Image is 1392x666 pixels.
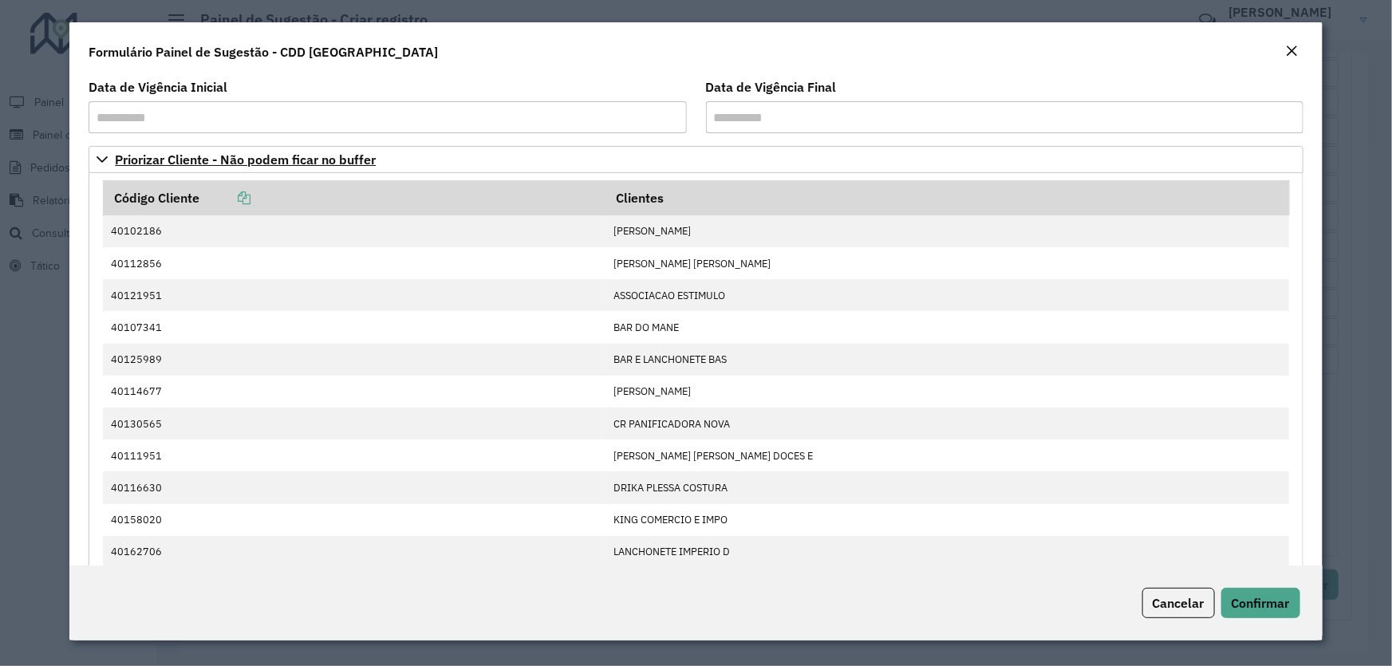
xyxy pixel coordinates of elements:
td: 40107341 [103,311,605,343]
th: Código Cliente [103,181,605,215]
td: 40112856 [103,247,605,279]
em: Fechar [1286,45,1299,57]
span: Confirmar [1232,595,1290,611]
a: Priorizar Cliente - Não podem ficar no buffer [89,146,1303,173]
td: 40116630 [103,471,605,503]
label: Data de Vigência Final [706,77,837,97]
td: 40158020 [103,504,605,536]
td: 40114677 [103,376,605,408]
td: BAR DO MANE [605,311,1289,343]
td: 40111951 [103,439,605,471]
h4: Formulário Painel de Sugestão - CDD [GEOGRAPHIC_DATA] [89,42,438,61]
button: Close [1281,41,1303,62]
span: Priorizar Cliente - Não podem ficar no buffer [115,153,376,166]
td: 40130565 [103,408,605,439]
td: [PERSON_NAME] [605,376,1289,408]
td: [PERSON_NAME] [PERSON_NAME] [605,247,1289,279]
td: [PERSON_NAME] [PERSON_NAME] DOCES E [605,439,1289,471]
td: [PERSON_NAME] [605,215,1289,247]
span: Cancelar [1153,595,1205,611]
td: CR PANIFICADORA NOVA [605,408,1289,439]
th: Clientes [605,181,1289,215]
button: Cancelar [1142,588,1215,618]
td: 40121951 [103,279,605,311]
td: LANCHONETE IMPERIO D [605,536,1289,568]
label: Data de Vigência Inicial [89,77,227,97]
td: KING COMERCIO E IMPO [605,504,1289,536]
td: 40125989 [103,344,605,376]
td: BAR E LANCHONETE BAS [605,344,1289,376]
td: ASSOCIACAO ESTIMULO [605,279,1289,311]
td: 40102186 [103,215,605,247]
a: Copiar [199,190,250,206]
td: 40162706 [103,536,605,568]
td: DRIKA PLESSA COSTURA [605,471,1289,503]
button: Confirmar [1221,588,1300,618]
